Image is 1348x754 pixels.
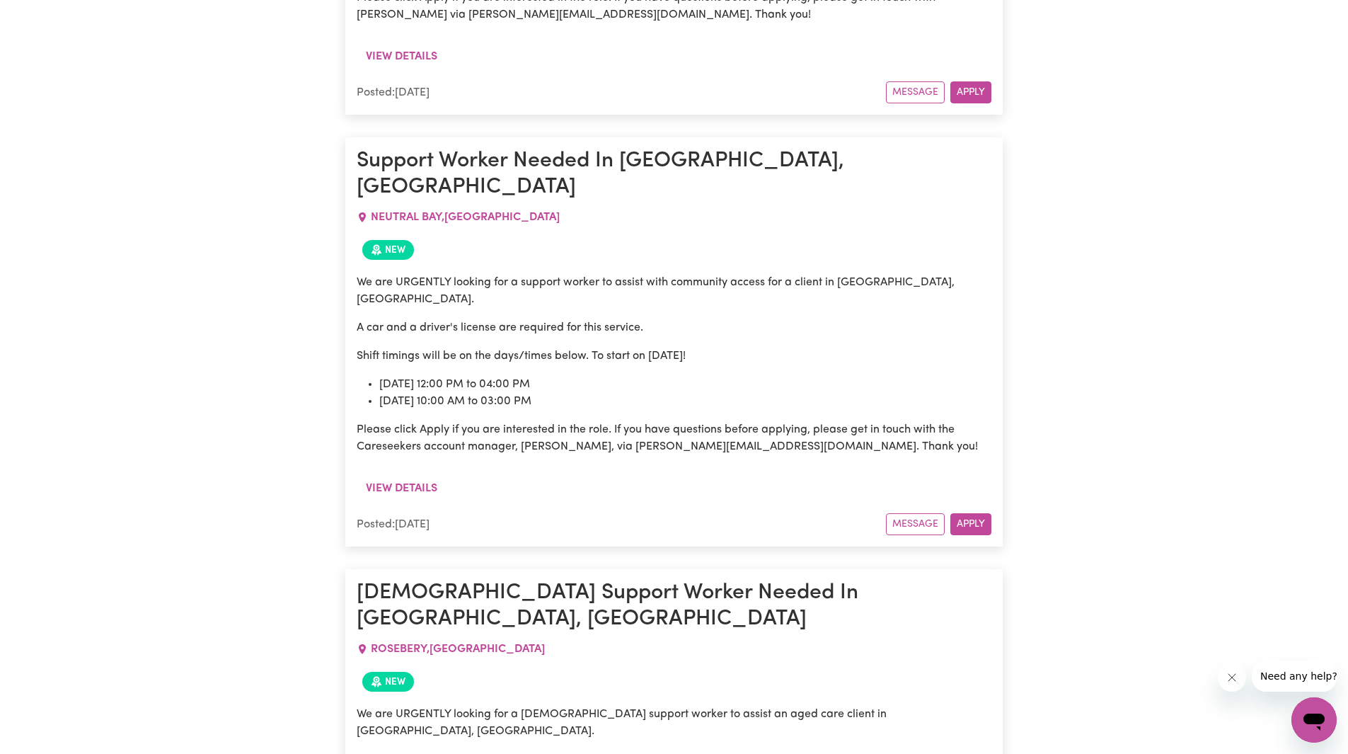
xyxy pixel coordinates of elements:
div: Posted: [DATE] [357,516,886,533]
h1: [DEMOGRAPHIC_DATA] Support Worker Needed In [GEOGRAPHIC_DATA], [GEOGRAPHIC_DATA] [357,581,991,632]
p: Please click Apply if you are interested in the role. If you have questions before applying, plea... [357,421,991,455]
span: NEUTRAL BAY , [GEOGRAPHIC_DATA] [371,212,560,223]
iframe: Button to launch messaging window [1291,697,1337,743]
iframe: Message from company [1252,661,1337,692]
li: [DATE] 12:00 PM to 04:00 PM [379,376,991,393]
h1: Support Worker Needed In [GEOGRAPHIC_DATA], [GEOGRAPHIC_DATA] [357,149,991,200]
button: Apply for this job [950,81,991,103]
span: ROSEBERY , [GEOGRAPHIC_DATA] [371,644,545,655]
span: Need any help? [8,10,86,21]
li: [DATE] 10:00 AM to 03:00 PM [379,393,991,410]
span: Job posted within the last 30 days [362,672,414,692]
p: Shift timings will be on the days/times below. To start on [DATE]! [357,348,991,365]
button: View details [357,43,447,70]
p: A car and a driver's license are required for this service. [357,319,991,336]
span: Job posted within the last 30 days [362,240,414,260]
button: Message [886,513,945,535]
button: View details [357,475,447,502]
div: Posted: [DATE] [357,84,886,101]
iframe: Close message [1218,663,1246,692]
button: Message [886,81,945,103]
button: Apply for this job [950,513,991,535]
p: We are URGENTLY looking for a [DEMOGRAPHIC_DATA] support worker to assist an aged care client in ... [357,706,991,740]
p: We are URGENTLY looking for a support worker to assist with community access for a client in [GEO... [357,274,991,308]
